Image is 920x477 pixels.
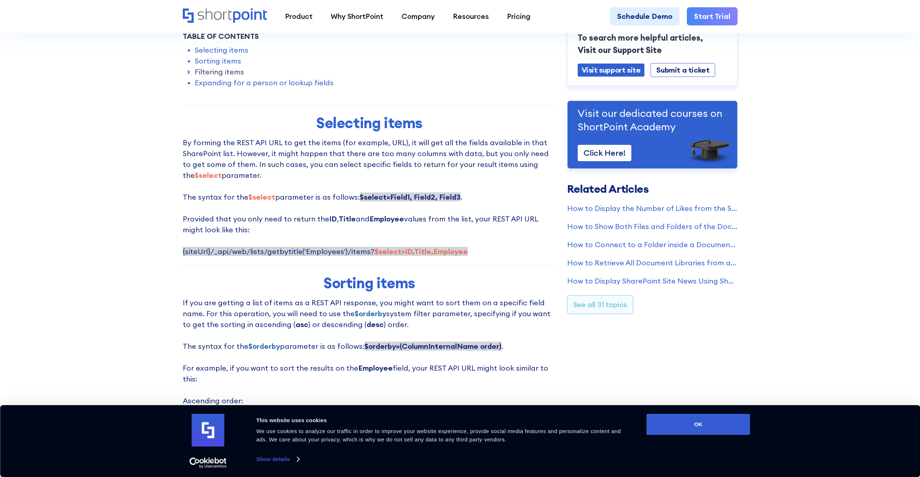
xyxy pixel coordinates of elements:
span: {siteUrl}/_api/web/lists/getbytitle('Employees')/items? [183,247,468,256]
a: How to Display the Number of Likes from the SharePoint List Items [567,203,738,214]
a: Resources [444,7,498,25]
p: To search more helpful articles, Visit our Support Site [578,32,727,56]
a: See all 31 topics [567,295,634,314]
a: Selecting items [195,45,248,56]
button: OK [647,414,750,435]
a: Pricing [498,7,540,25]
strong: $select=Field1, Field2, Field3 [360,192,461,201]
a: How to Display SharePoint Site News Using ShortPoint REST API Connection Type [567,276,738,286]
div: Product [285,11,313,22]
strong: Title [339,214,356,223]
h3: Related Articles [567,183,738,194]
strong: $orderby [355,309,386,318]
div: Why ShortPoint [331,11,383,22]
strong: desc [367,320,384,329]
div: This website uses cookies [256,416,630,425]
a: Sorting items [195,56,241,66]
strong: $orderby=(ColumnInternalName order) [364,342,502,351]
h2: Selecting items [234,115,506,131]
a: Filtering items [195,66,244,77]
strong: $select [195,171,222,180]
a: Show details [256,454,299,465]
div: Company [401,11,435,22]
span: We use cookies to analyze our traffic in order to improve your website experience, provide social... [256,428,621,443]
div: Table of Contents [183,31,556,42]
strong: $select=ID,Title,Employee [375,247,468,256]
p: By forming the REST API URL to get the items (for example, URL), it will get all the fields avail... [183,137,556,257]
a: Start Trial [687,7,738,25]
a: Visit support site [578,64,645,77]
img: logo [192,414,224,447]
a: Submit a ticket [651,63,715,77]
strong: ID [329,214,337,223]
strong: Employee [370,214,404,223]
p: Visit our dedicated courses on ShortPoint Academy [578,107,727,133]
a: Company [392,7,444,25]
a: How to Retrieve All Document Libraries from a Site Collection Using ShortPoint Connect [567,257,738,268]
div: Pricing [507,11,531,22]
strong: Employee [358,363,393,372]
a: Schedule Demo [610,7,680,25]
a: How to Connect to a Folder inside a Document Library Using REST API [567,239,738,250]
a: Expanding for a person or lookup fields [195,77,334,88]
a: Click Here! [578,145,631,161]
a: Why ShortPoint [322,7,392,25]
a: How to Show Both Files and Folders of the Document Library in a ShortPoint Element [567,221,738,232]
a: Product [276,7,322,25]
a: Home [183,8,267,24]
a: Usercentrics Cookiebot - opens in a new window [176,457,240,468]
strong: $orderby [248,342,280,351]
div: Resources [453,11,489,22]
strong: asc [296,320,308,329]
h2: Sorting items [234,275,506,291]
strong: $select [248,192,275,201]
